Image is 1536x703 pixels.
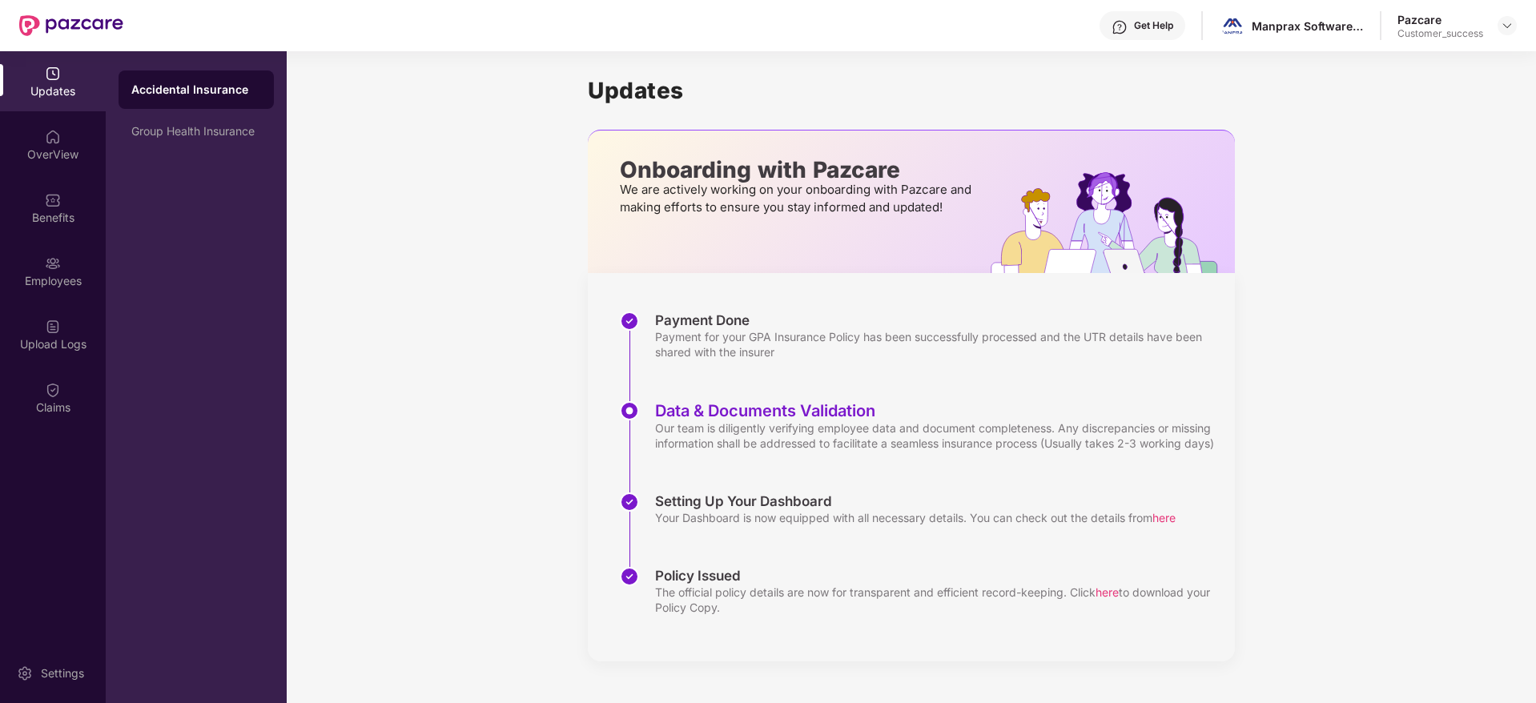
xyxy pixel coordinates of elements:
div: Policy Issued [655,567,1219,584]
img: svg+xml;base64,PHN2ZyBpZD0iVXBsb2FkX0xvZ3MiIGRhdGEtbmFtZT0iVXBsb2FkIExvZ3MiIHhtbG5zPSJodHRwOi8vd3... [45,319,61,335]
div: Get Help [1134,19,1173,32]
img: hrOnboarding [991,172,1235,273]
img: New Pazcare Logo [19,15,123,36]
img: mx%20logo%20(2).png [1221,14,1244,38]
div: Pazcare [1397,12,1483,27]
p: We are actively working on your onboarding with Pazcare and making efforts to ensure you stay inf... [620,181,976,216]
div: Group Health Insurance [131,125,261,138]
div: Customer_success [1397,27,1483,40]
div: Settings [36,665,89,681]
img: svg+xml;base64,PHN2ZyBpZD0iU3RlcC1Eb25lLTMyeDMyIiB4bWxucz0iaHR0cDovL3d3dy53My5vcmcvMjAwMC9zdmciIH... [620,311,639,331]
img: svg+xml;base64,PHN2ZyBpZD0iU2V0dGluZy0yMHgyMCIgeG1sbnM9Imh0dHA6Ly93d3cudzMub3JnLzIwMDAvc3ZnIiB3aW... [17,665,33,681]
img: svg+xml;base64,PHN2ZyBpZD0iSGVscC0zMngzMiIgeG1sbnM9Imh0dHA6Ly93d3cudzMub3JnLzIwMDAvc3ZnIiB3aWR0aD... [1112,19,1128,35]
div: Data & Documents Validation [655,401,1219,420]
img: svg+xml;base64,PHN2ZyBpZD0iRW1wbG95ZWVzIiB4bWxucz0iaHR0cDovL3d3dy53My5vcmcvMjAwMC9zdmciIHdpZHRoPS... [45,255,61,271]
span: here [1152,511,1176,524]
img: svg+xml;base64,PHN2ZyBpZD0iU3RlcC1Eb25lLTMyeDMyIiB4bWxucz0iaHR0cDovL3d3dy53My5vcmcvMjAwMC9zdmciIH... [620,567,639,586]
img: svg+xml;base64,PHN2ZyBpZD0iRHJvcGRvd24tMzJ4MzIiIHhtbG5zPSJodHRwOi8vd3d3LnczLm9yZy8yMDAwL3N2ZyIgd2... [1501,19,1514,32]
div: The official policy details are now for transparent and efficient record-keeping. Click to downlo... [655,584,1219,615]
div: Our team is diligently verifying employee data and document completeness. Any discrepancies or mi... [655,420,1219,451]
div: Accidental Insurance [131,82,261,98]
img: svg+xml;base64,PHN2ZyBpZD0iQmVuZWZpdHMiIHhtbG5zPSJodHRwOi8vd3d3LnczLm9yZy8yMDAwL3N2ZyIgd2lkdGg9Ij... [45,192,61,208]
img: svg+xml;base64,PHN2ZyBpZD0iU3RlcC1Eb25lLTMyeDMyIiB4bWxucz0iaHR0cDovL3d3dy53My5vcmcvMjAwMC9zdmciIH... [620,492,639,512]
div: Your Dashboard is now equipped with all necessary details. You can check out the details from [655,510,1176,525]
div: Setting Up Your Dashboard [655,492,1176,510]
p: Onboarding with Pazcare [620,163,976,177]
img: svg+xml;base64,PHN2ZyBpZD0iQ2xhaW0iIHhtbG5zPSJodHRwOi8vd3d3LnczLm9yZy8yMDAwL3N2ZyIgd2lkdGg9IjIwIi... [45,382,61,398]
img: svg+xml;base64,PHN2ZyBpZD0iVXBkYXRlZCIgeG1sbnM9Imh0dHA6Ly93d3cudzMub3JnLzIwMDAvc3ZnIiB3aWR0aD0iMj... [45,66,61,82]
img: svg+xml;base64,PHN2ZyBpZD0iU3RlcC1BY3RpdmUtMzJ4MzIiIHhtbG5zPSJodHRwOi8vd3d3LnczLm9yZy8yMDAwL3N2Zy... [620,401,639,420]
div: Manprax Software Llp [1252,18,1364,34]
span: here [1096,585,1119,599]
h1: Updates [588,77,1235,104]
img: svg+xml;base64,PHN2ZyBpZD0iSG9tZSIgeG1sbnM9Imh0dHA6Ly93d3cudzMub3JnLzIwMDAvc3ZnIiB3aWR0aD0iMjAiIG... [45,129,61,145]
div: Payment Done [655,311,1219,329]
div: Payment for your GPA Insurance Policy has been successfully processed and the UTR details have be... [655,329,1219,360]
